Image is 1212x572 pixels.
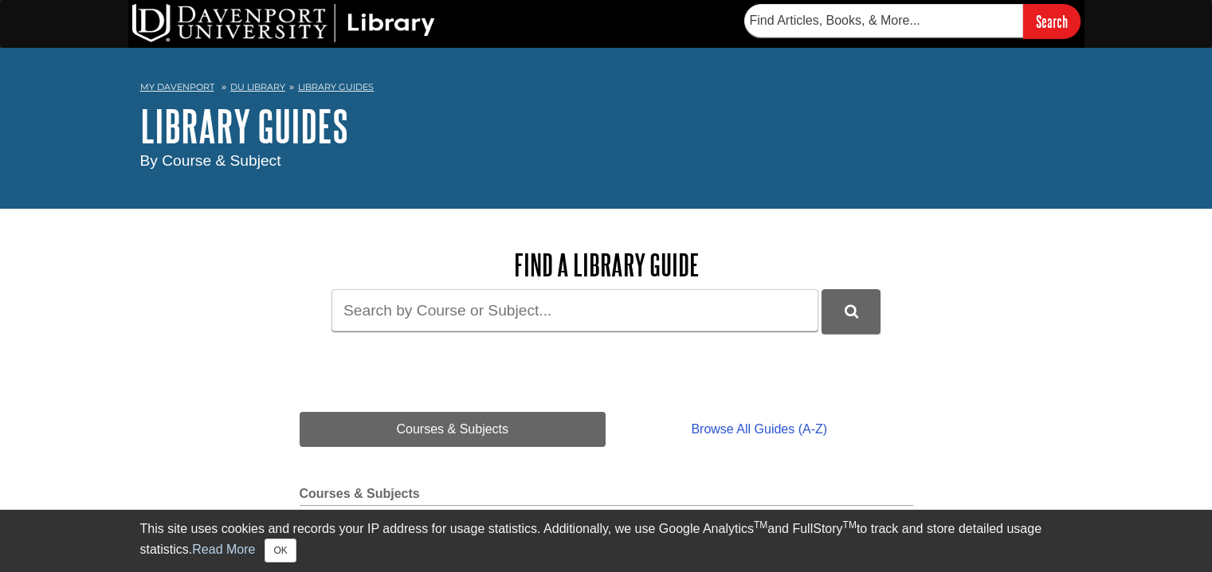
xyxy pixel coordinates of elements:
[300,487,913,506] h2: Courses & Subjects
[192,543,255,556] a: Read More
[331,289,818,331] input: Search by Course or Subject...
[606,412,912,447] a: Browse All Guides (A-Z)
[754,519,767,531] sup: TM
[140,102,1073,150] h1: Library Guides
[843,519,857,531] sup: TM
[298,81,374,92] a: Library Guides
[744,4,1023,37] input: Find Articles, Books, & More...
[1023,4,1081,38] input: Search
[140,76,1073,102] nav: breadcrumb
[845,304,858,319] i: Search Library Guides
[300,412,606,447] a: Courses & Subjects
[132,4,435,42] img: DU Library
[140,519,1073,562] div: This site uses cookies and records your IP address for usage statistics. Additionally, we use Goo...
[230,81,285,92] a: DU Library
[265,539,296,562] button: Close
[744,4,1081,38] form: Searches DU Library's articles, books, and more
[300,249,913,281] h2: Find a Library Guide
[140,80,214,94] a: My Davenport
[140,150,1073,173] div: By Course & Subject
